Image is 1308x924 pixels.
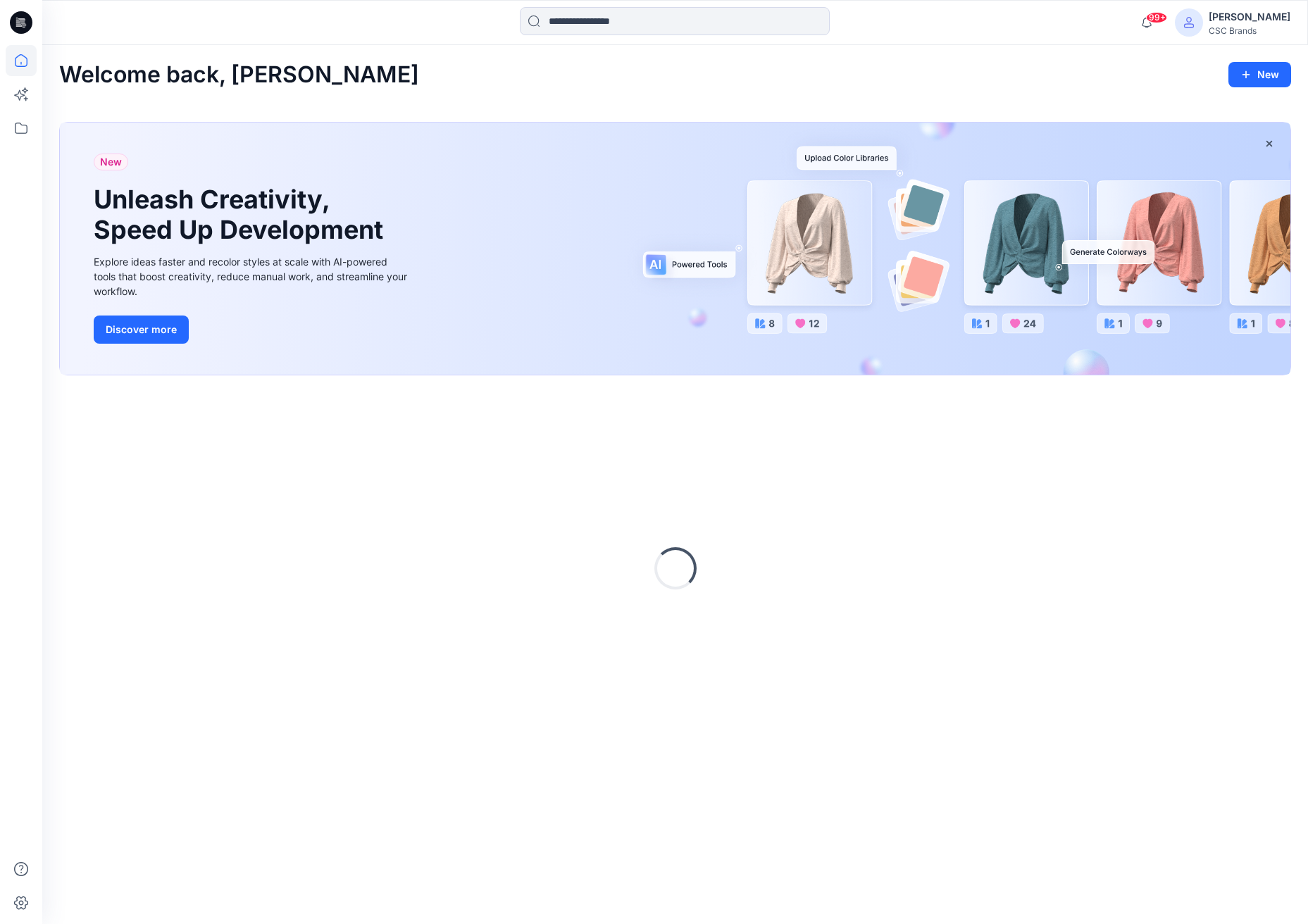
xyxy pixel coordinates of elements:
svg: avatar [1183,17,1195,28]
span: 99+ [1146,12,1167,23]
div: [PERSON_NAME] [1209,8,1290,25]
a: Discover more [94,316,411,344]
div: CSC Brands [1209,25,1290,36]
h1: Unleash Creativity, Speed Up Development [94,185,390,245]
button: Discover more [94,316,189,344]
div: Explore ideas faster and recolor styles at scale with AI-powered tools that boost creativity, red... [94,254,411,299]
button: New [1228,62,1291,87]
span: New [100,154,122,170]
h2: Welcome back, [PERSON_NAME] [59,62,419,88]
